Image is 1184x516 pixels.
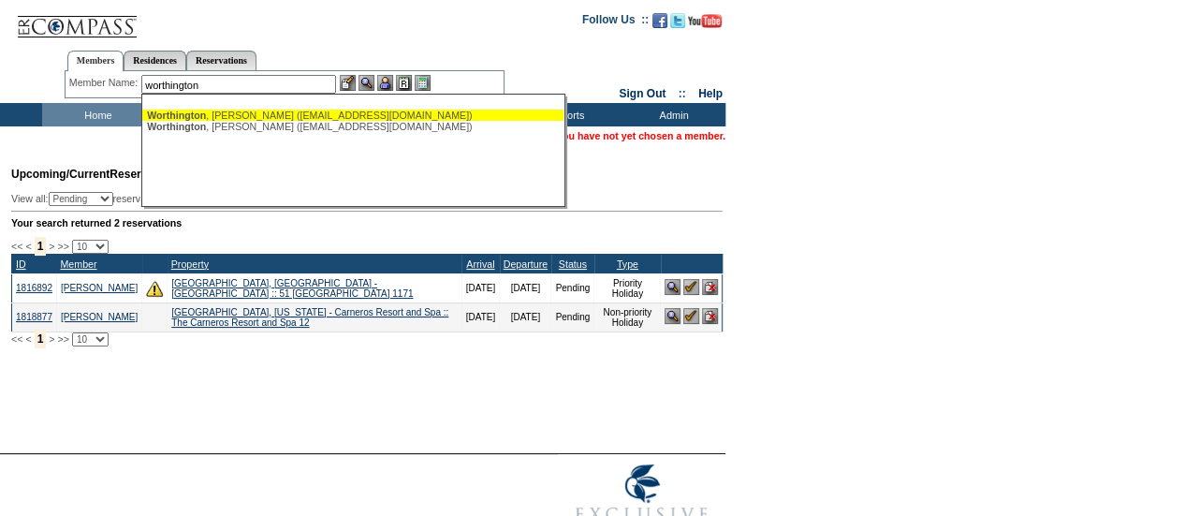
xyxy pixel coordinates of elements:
[617,258,638,270] a: Type
[670,19,685,30] a: Follow us on Twitter
[683,308,699,324] img: Confirm Reservation
[25,241,31,252] span: <
[147,110,559,121] div: , [PERSON_NAME] ([EMAIL_ADDRESS][DOMAIN_NAME])
[171,278,413,299] a: [GEOGRAPHIC_DATA], [GEOGRAPHIC_DATA] - [GEOGRAPHIC_DATA] :: 51 [GEOGRAPHIC_DATA] 1171
[461,273,499,302] td: [DATE]
[57,241,68,252] span: >>
[500,302,551,332] td: [DATE]
[171,307,448,328] a: [GEOGRAPHIC_DATA], [US_STATE] - Carneros Resort and Spa :: The Carneros Resort and Spa 12
[35,237,47,256] span: 1
[618,103,725,126] td: Admin
[702,279,718,295] img: Cancel Reservation
[69,75,141,91] div: Member Name:
[466,258,494,270] a: Arrival
[594,302,661,332] td: Non-priority Holiday
[61,312,138,322] a: [PERSON_NAME]
[57,333,68,345] span: >>
[557,130,725,141] span: You have not yet chosen a member.
[500,273,551,302] td: [DATE]
[504,258,548,270] a: Departure
[11,168,110,181] span: Upcoming/Current
[60,258,96,270] a: Member
[688,19,722,30] a: Subscribe to our YouTube Channel
[594,273,661,302] td: Priority Holiday
[16,258,26,270] a: ID
[25,333,31,345] span: <
[11,217,723,229] div: Your search returned 2 reservations
[551,302,594,332] td: Pending
[16,283,52,293] a: 1816892
[415,75,431,91] img: b_calculator.gif
[665,279,680,295] img: View Reservation
[582,11,649,34] td: Follow Us ::
[186,51,256,70] a: Reservations
[670,13,685,28] img: Follow us on Twitter
[124,51,186,70] a: Residences
[146,280,163,297] img: There are insufficient days and/or tokens to cover this reservation
[147,110,206,121] span: Worthington
[652,13,667,28] img: Become our fan on Facebook
[551,273,594,302] td: Pending
[49,241,54,252] span: >
[171,258,209,270] a: Property
[683,279,699,295] img: Confirm Reservation
[61,283,138,293] a: [PERSON_NAME]
[396,75,412,91] img: Reservations
[702,308,718,324] img: Cancel Reservation
[11,168,181,181] span: Reservations
[11,192,475,206] div: View all: reservations owned by:
[665,308,680,324] img: View Reservation
[16,312,52,322] a: 1818877
[559,258,587,270] a: Status
[11,333,22,345] span: <<
[49,333,54,345] span: >
[340,75,356,91] img: b_edit.gif
[377,75,393,91] img: Impersonate
[67,51,124,71] a: Members
[652,19,667,30] a: Become our fan on Facebook
[619,87,665,100] a: Sign Out
[679,87,686,100] span: ::
[698,87,723,100] a: Help
[147,121,559,132] div: , [PERSON_NAME] ([EMAIL_ADDRESS][DOMAIN_NAME])
[688,14,722,28] img: Subscribe to our YouTube Channel
[358,75,374,91] img: View
[42,103,150,126] td: Home
[147,121,206,132] span: Worthington
[11,241,22,252] span: <<
[35,330,47,348] span: 1
[461,302,499,332] td: [DATE]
